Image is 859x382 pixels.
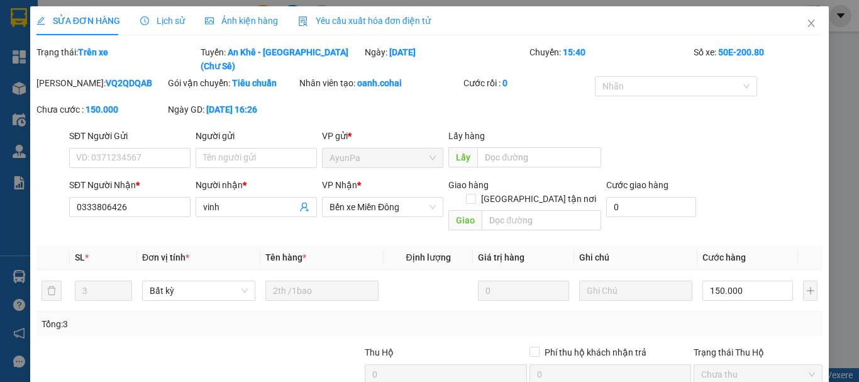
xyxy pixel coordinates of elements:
[448,180,489,190] span: Giao hàng
[579,281,692,301] input: Ghi Chú
[36,16,45,25] span: edit
[140,16,149,25] span: clock-circle
[694,345,823,359] div: Trạng thái Thu Hộ
[702,252,746,262] span: Cước hàng
[330,198,436,216] span: Bến xe Miền Đông
[463,76,592,90] div: Cước rồi :
[365,347,394,357] span: Thu Hộ
[448,210,482,230] span: Giao
[563,47,585,57] b: 15:40
[69,129,191,143] div: SĐT Người Gửi
[140,16,185,26] span: Lịch sử
[477,147,601,167] input: Dọc đường
[36,16,120,26] span: SỬA ĐƠN HÀNG
[205,16,278,26] span: Ảnh kiện hàng
[196,129,317,143] div: Người gửi
[330,149,436,167] span: AyunPa
[205,16,214,25] span: picture
[448,147,477,167] span: Lấy
[502,78,507,88] b: 0
[69,178,191,192] div: SĐT Người Nhận
[150,281,248,300] span: Bất kỳ
[42,317,333,331] div: Tổng: 3
[299,202,309,212] span: user-add
[692,45,824,73] div: Số xe:
[606,180,668,190] label: Cước giao hàng
[363,45,528,73] div: Ngày:
[357,78,402,88] b: oanh.cohai
[794,6,829,42] button: Close
[322,129,443,143] div: VP gửi
[78,47,108,57] b: Trên xe
[206,104,257,115] b: [DATE] 16:26
[574,245,697,270] th: Ghi chú
[35,45,199,73] div: Trạng thái:
[803,281,817,301] button: plus
[142,252,189,262] span: Đơn vị tính
[298,16,431,26] span: Yêu cầu xuất hóa đơn điện tử
[718,47,764,57] b: 50E-200.80
[298,16,308,26] img: icon
[86,104,118,115] b: 150.000
[406,252,450,262] span: Định lượng
[75,252,85,262] span: SL
[106,78,152,88] b: VQ2QDQAB
[201,47,348,71] b: An Khê - [GEOGRAPHIC_DATA] (Chư Sê)
[36,76,165,90] div: [PERSON_NAME]:
[478,252,524,262] span: Giá trị hàng
[482,210,601,230] input: Dọc đường
[389,47,416,57] b: [DATE]
[168,76,297,90] div: Gói vận chuyển:
[448,131,485,141] span: Lấy hàng
[540,345,651,359] span: Phí thu hộ khách nhận trả
[299,76,461,90] div: Nhân viên tạo:
[478,281,568,301] input: 0
[528,45,692,73] div: Chuyến:
[36,103,165,116] div: Chưa cước :
[168,103,297,116] div: Ngày GD:
[265,281,379,301] input: VD: Bàn, Ghế
[806,18,816,28] span: close
[265,252,306,262] span: Tên hàng
[196,178,317,192] div: Người nhận
[476,192,601,206] span: [GEOGRAPHIC_DATA] tận nơi
[232,78,277,88] b: Tiêu chuẩn
[42,281,62,301] button: delete
[199,45,363,73] div: Tuyến:
[322,180,357,190] span: VP Nhận
[606,197,696,217] input: Cước giao hàng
